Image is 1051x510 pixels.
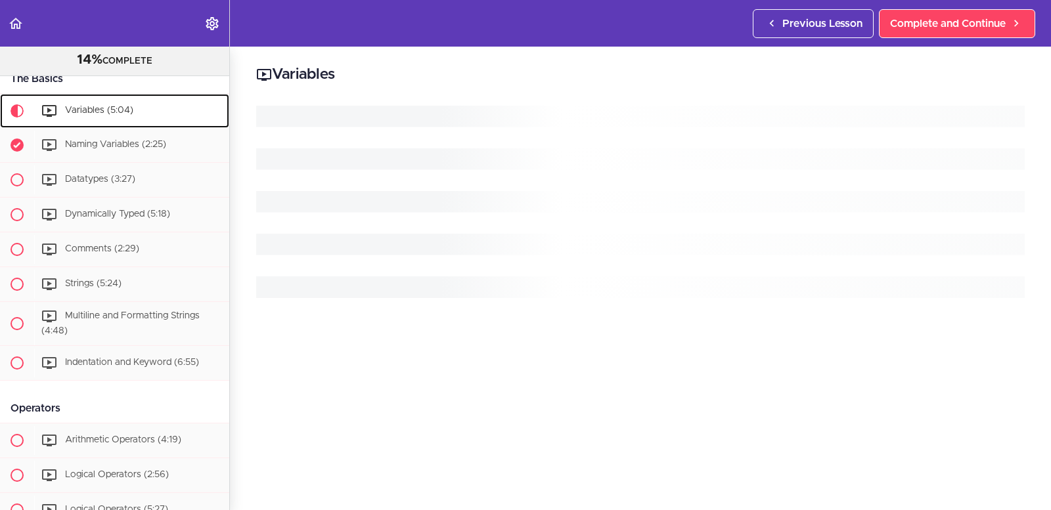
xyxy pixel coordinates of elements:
span: Complete and Continue [890,16,1006,32]
span: Previous Lesson [782,16,862,32]
span: Datatypes (3:27) [65,175,135,184]
span: Indentation and Keyword (6:55) [65,358,199,367]
a: Previous Lesson [753,9,874,38]
svg: Loading [256,106,1025,298]
span: Comments (2:29) [65,244,139,253]
span: Variables (5:04) [65,106,133,115]
span: Dynamically Typed (5:18) [65,209,170,219]
span: Naming Variables (2:25) [65,140,166,149]
svg: Settings Menu [204,16,220,32]
span: 14% [77,53,102,66]
span: Logical Operators (2:56) [65,470,169,479]
svg: Back to course curriculum [8,16,24,32]
span: Multiline and Formatting Strings (4:48) [41,311,200,335]
h2: Variables [256,64,1025,86]
div: COMPLETE [16,52,213,69]
span: Arithmetic Operators (4:19) [65,435,181,444]
a: Complete and Continue [879,9,1035,38]
span: Strings (5:24) [65,279,122,288]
